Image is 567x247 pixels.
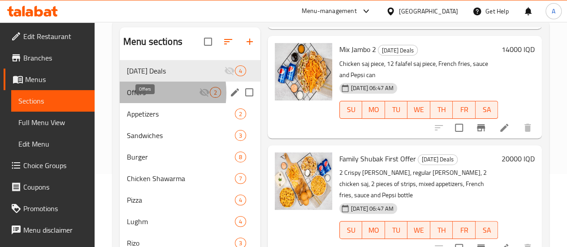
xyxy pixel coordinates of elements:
div: Ramadan Deals [127,65,224,76]
button: TH [430,101,453,119]
span: Lughm [127,216,235,227]
span: Chicken Shawarma [127,173,235,184]
span: 7 [235,174,246,183]
div: items [235,216,246,227]
span: TH [434,224,449,237]
span: Select to update [450,118,468,137]
span: FR [456,103,472,116]
span: Offers [127,87,199,98]
span: [DATE] 06:47 AM [347,84,397,92]
span: Appetizers [127,108,235,119]
button: MO [362,221,385,239]
span: WE [411,103,426,116]
span: Mix Jambo 2 [339,43,376,56]
div: items [235,130,246,141]
div: Burger8 [120,146,260,168]
span: Burger [127,152,235,162]
a: Edit Restaurant [4,26,95,47]
span: Choice Groups [23,160,87,171]
span: 2 [210,88,221,97]
span: Menus [25,74,87,85]
span: TU [389,103,404,116]
span: SU [343,103,359,116]
a: Edit menu item [499,122,510,133]
button: SA [476,101,498,119]
span: [DATE] Deals [127,65,224,76]
span: TU [389,224,404,237]
span: Full Menu View [18,117,87,128]
p: 2 Crispy [PERSON_NAME], regular [PERSON_NAME], 2 chicken saj, 2 pieces of strips, mixed appetizer... [339,167,498,201]
span: WE [411,224,426,237]
span: [DATE] Deals [378,45,417,56]
button: TU [385,101,407,119]
button: SA [476,221,498,239]
a: Choice Groups [4,155,95,176]
div: Pizza4 [120,189,260,211]
span: A [552,6,555,16]
button: FR [453,221,475,239]
button: SU [339,221,362,239]
button: SU [339,101,362,119]
button: WE [407,221,430,239]
a: Sections [11,90,95,112]
span: Select all sections [199,32,217,51]
button: delete [517,117,538,139]
span: Branches [23,52,87,63]
span: Edit Restaurant [23,31,87,42]
span: Edit Menu [18,139,87,149]
svg: Inactive section [224,65,235,76]
span: Sort sections [217,31,239,52]
div: [DATE] Deals4 [120,60,260,82]
button: TH [430,221,453,239]
span: [DATE] 06:47 AM [347,204,397,213]
img: Mix Jambo 2 [275,43,332,100]
div: Appetizers2 [120,103,260,125]
span: SA [479,224,494,237]
div: items [235,173,246,184]
span: Coupons [23,182,87,192]
button: MO [362,101,385,119]
a: Full Menu View [11,112,95,133]
span: 4 [235,217,246,226]
span: SA [479,103,494,116]
div: items [235,108,246,119]
div: Lughm4 [120,211,260,232]
div: items [210,87,221,98]
div: Sandwiches3 [120,125,260,146]
p: Chicken saj piece, 12 falafel saj piece, French fries, sauce and Pepsi can [339,58,498,81]
button: WE [407,101,430,119]
span: Sandwiches [127,130,235,141]
a: Branches [4,47,95,69]
span: 2 [235,110,246,118]
span: 4 [235,196,246,204]
h6: 14000 IQD [502,43,535,56]
button: TU [385,221,407,239]
a: Menus [4,69,95,90]
div: items [235,65,246,76]
span: Sections [18,95,87,106]
span: 8 [235,153,246,161]
span: MO [366,224,381,237]
button: Branch-specific-item [470,117,492,139]
div: Offers2edit [120,82,260,103]
button: FR [453,101,475,119]
span: Family Shubak First Offer [339,152,416,165]
span: 4 [235,67,246,75]
a: Promotions [4,198,95,219]
span: Menu disclaimer [23,225,87,235]
span: MO [366,103,381,116]
span: Pizza [127,195,235,205]
button: Add section [239,31,260,52]
span: [DATE] Deals [418,154,457,165]
span: SU [343,224,359,237]
a: Menu disclaimer [4,219,95,241]
h6: 20000 IQD [502,152,535,165]
div: Ramadan Deals [378,45,418,56]
div: [GEOGRAPHIC_DATA] [399,6,458,16]
a: Coupons [4,176,95,198]
div: items [235,152,246,162]
h2: Menu sections [123,35,182,48]
span: TH [434,103,449,116]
